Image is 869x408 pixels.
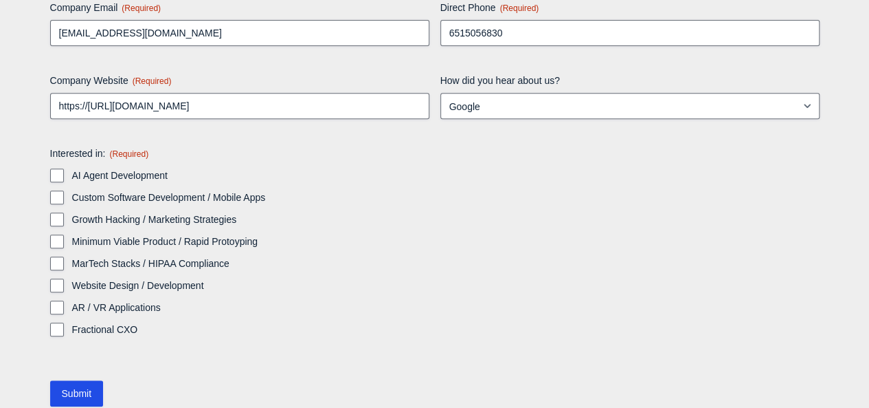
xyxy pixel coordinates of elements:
label: AR / VR Applications [72,301,820,314]
label: Fractional CXO [72,323,820,336]
label: Direct Phone [440,1,820,14]
input: https:// [50,93,429,119]
label: Growth Hacking / Marketing Strategies [72,213,820,226]
legend: Interested in: [50,147,149,160]
label: MarTech Stacks / HIPAA Compliance [72,257,820,270]
label: AI Agent Development [72,169,820,182]
label: How did you hear about us? [440,74,820,87]
span: (Required) [109,149,148,159]
span: (Required) [133,76,172,86]
span: (Required) [499,3,539,13]
label: Custom Software Development / Mobile Apps [72,191,820,204]
input: Submit [50,380,104,407]
label: Company Email [50,1,429,14]
label: Website Design / Development [72,279,820,292]
span: (Required) [122,3,161,13]
label: Company Website [50,74,429,87]
label: Minimum Viable Product / Rapid Protoyping [72,235,820,248]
